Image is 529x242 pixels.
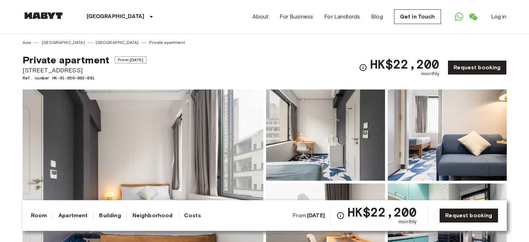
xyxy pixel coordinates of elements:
[96,39,139,46] a: [GEOGRAPHIC_DATA]
[280,13,313,21] a: For Business
[23,75,146,81] span: Ref. number HK-01-056-002-001
[184,211,201,220] a: Costs
[266,89,385,181] img: Picture of unit HK-01-056-002-001
[388,89,507,181] img: Picture of unit HK-01-056-002-001
[23,66,146,75] span: [STREET_ADDRESS]
[324,13,360,21] a: For Landlords
[307,212,325,219] b: [DATE]
[347,206,417,218] span: HK$22,200
[133,211,173,220] a: Neighborhood
[149,39,185,46] a: Private apartment
[31,211,47,220] a: Room
[336,211,345,220] svg: Check cost overview for full price breakdown. Please note that discounts apply to new joiners onl...
[394,9,441,24] a: Get in Touch
[370,58,439,70] span: HK$22,200
[99,211,121,220] a: Building
[421,70,439,77] span: monthly
[292,212,325,219] span: From:
[439,208,498,223] a: Request booking
[371,13,383,21] a: Blog
[399,218,417,225] span: monthly
[466,10,480,24] a: Open WeChat
[491,13,507,21] a: Log in
[87,13,145,21] p: [GEOGRAPHIC_DATA]
[23,12,64,19] img: Habyt
[253,13,269,21] a: About
[115,56,146,63] span: From [DATE]
[23,39,31,46] a: Asia
[448,60,506,75] a: Request booking
[23,54,110,66] span: Private apartment
[359,63,367,72] svg: Check cost overview for full price breakdown. Please note that discounts apply to new joiners onl...
[452,10,466,24] a: Open WhatsApp
[58,211,88,220] a: Apartment
[42,39,85,46] a: [GEOGRAPHIC_DATA]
